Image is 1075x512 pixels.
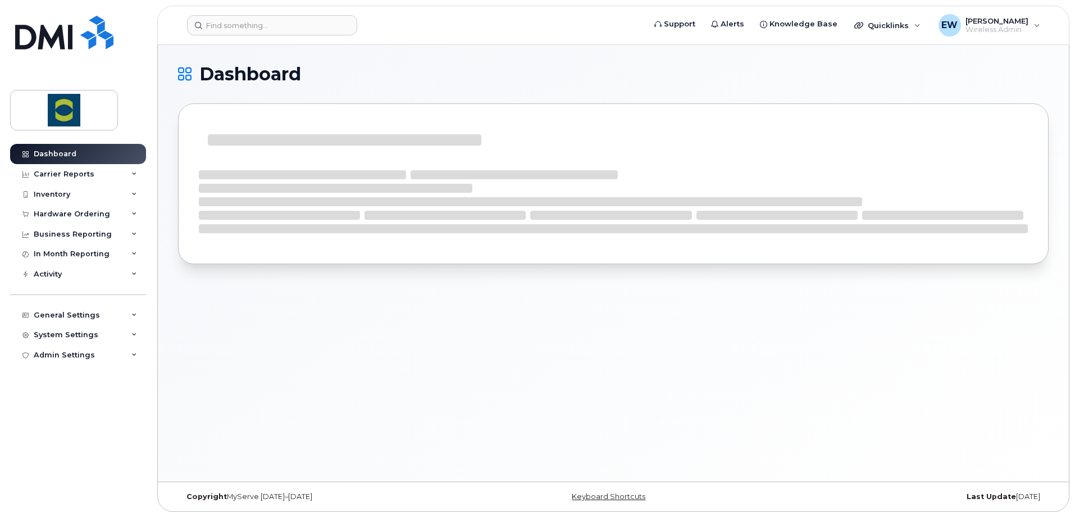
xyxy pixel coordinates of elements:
div: MyServe [DATE]–[DATE] [178,492,468,501]
span: Dashboard [199,66,301,83]
a: Keyboard Shortcuts [572,492,645,501]
strong: Copyright [186,492,227,501]
div: [DATE] [758,492,1049,501]
strong: Last Update [967,492,1016,501]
